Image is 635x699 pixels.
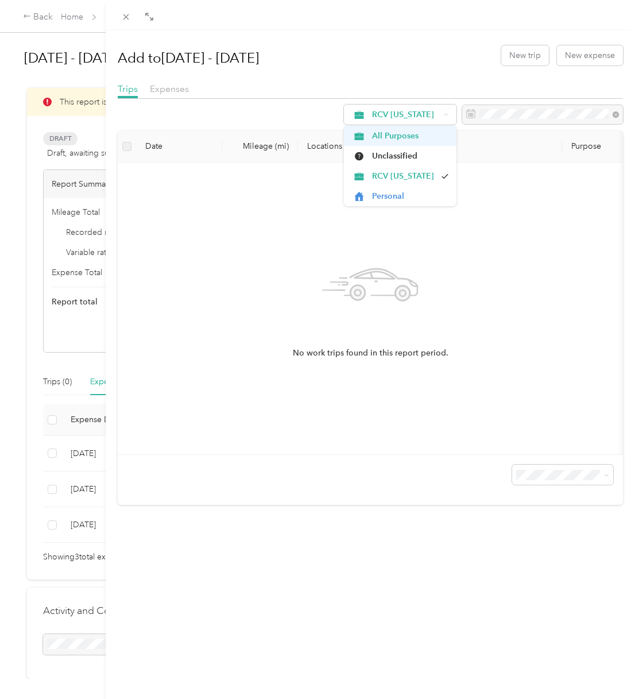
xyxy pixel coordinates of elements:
[298,131,562,163] th: Locations
[372,190,448,202] span: Personal
[501,45,549,65] button: New trip
[293,347,448,360] span: No work trips found in this report period.
[372,130,448,142] span: All Purposes
[372,150,448,162] span: Unclassified
[150,83,189,94] span: Expenses
[136,131,222,163] th: Date
[118,44,259,72] h1: Add to [DATE] - [DATE]
[372,111,439,119] span: RCV [US_STATE]
[118,83,138,94] span: Trips
[557,45,623,65] button: New expense
[571,635,635,699] iframe: Everlance-gr Chat Button Frame
[372,170,436,182] span: RCV [US_STATE]
[222,131,298,163] th: Mileage (mi)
